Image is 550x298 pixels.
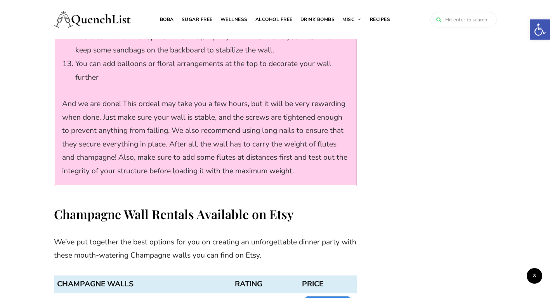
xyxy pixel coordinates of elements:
[430,12,496,27] input: Hit enter to search
[54,4,132,35] img: Quench List
[54,235,357,262] p: We’ve put together the best options for you on creating an unforgettable dinner party with these ...
[54,206,357,222] h2: Champagne Wall Rentals Available on Etsy
[75,59,331,82] span: You can add balloons or floral arrangements at the top to decorate your wall further
[299,275,357,293] th: PRICE
[62,99,347,176] span: And we are done! This ordeal may take you a few hours, but it will be very rewarding when done. J...
[54,275,232,293] th: CHAMPAGNE WALLS
[232,275,298,293] th: RATING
